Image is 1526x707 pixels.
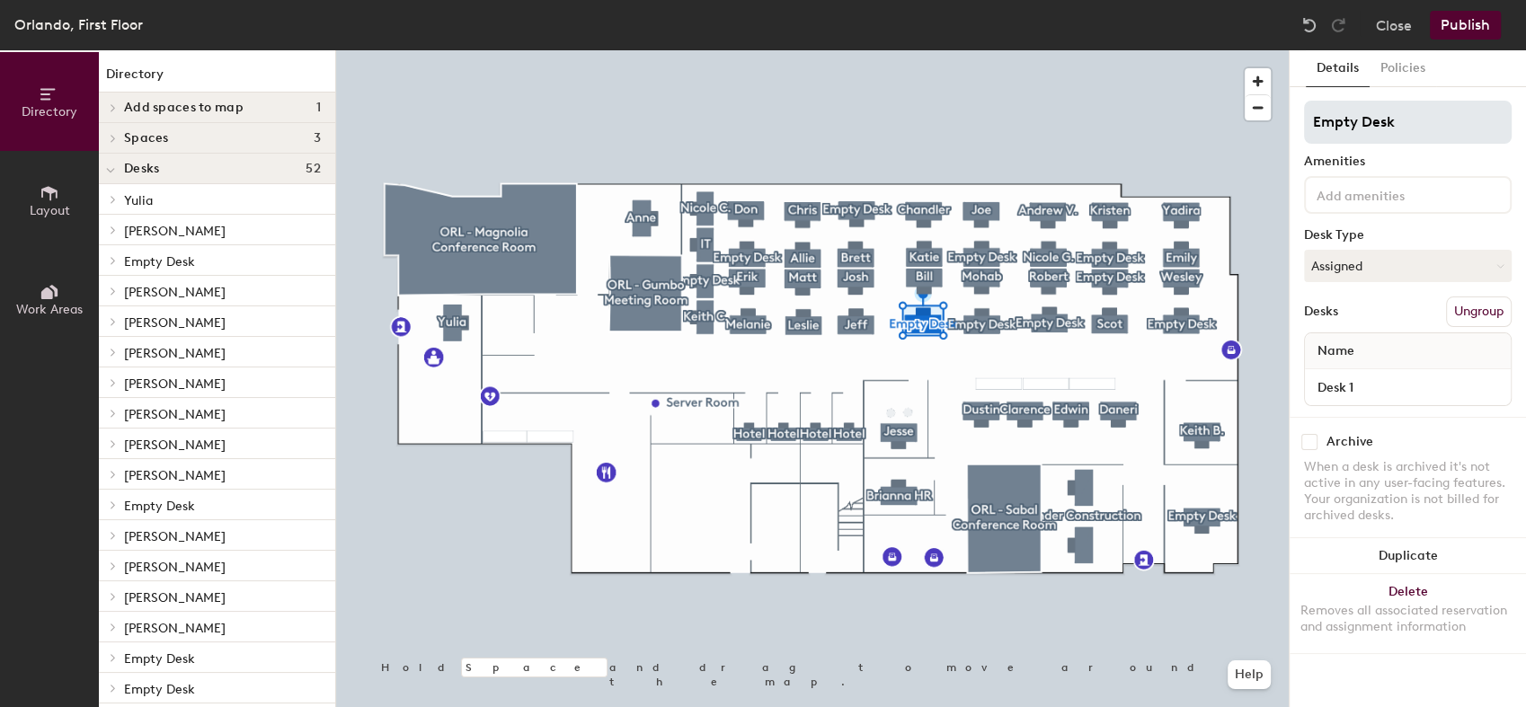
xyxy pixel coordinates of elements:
span: Work Areas [16,302,83,317]
span: [PERSON_NAME] [124,529,226,544]
span: Layout [30,203,70,218]
img: Undo [1300,16,1318,34]
span: 52 [306,162,321,176]
div: When a desk is archived it's not active in any user-facing features. Your organization is not bil... [1304,459,1512,524]
button: Ungroup [1446,296,1512,327]
img: Redo [1329,16,1347,34]
span: [PERSON_NAME] [124,407,226,422]
span: [PERSON_NAME] [124,285,226,300]
div: Desk Type [1304,228,1512,243]
h1: Directory [99,65,335,93]
span: Directory [22,104,77,119]
span: [PERSON_NAME] [124,315,226,331]
button: Policies [1370,50,1436,87]
span: Empty Desk [124,651,195,667]
span: Name [1309,335,1363,367]
input: Add amenities [1313,183,1475,205]
span: [PERSON_NAME] [124,437,226,453]
span: [PERSON_NAME] [124,621,226,636]
button: DeleteRemoves all associated reservation and assignment information [1290,574,1526,653]
span: [PERSON_NAME] [124,468,226,483]
span: [PERSON_NAME] [124,376,226,392]
span: Spaces [124,131,169,146]
span: Add spaces to map [124,101,244,115]
span: Desks [124,162,159,176]
button: Assigned [1304,250,1512,282]
span: [PERSON_NAME] [124,346,226,361]
div: Removes all associated reservation and assignment information [1300,603,1515,635]
span: [PERSON_NAME] [124,590,226,605]
button: Details [1306,50,1370,87]
button: Publish [1430,11,1501,40]
span: [PERSON_NAME] [124,224,226,239]
input: Unnamed desk [1309,375,1507,400]
button: Help [1228,660,1271,689]
button: Duplicate [1290,538,1526,574]
span: Empty Desk [124,682,195,697]
span: Empty Desk [124,499,195,514]
span: 1 [316,101,321,115]
span: Empty Desk [124,254,195,270]
div: Archive [1326,435,1373,449]
span: 3 [314,131,321,146]
div: Desks [1304,305,1338,319]
div: Amenities [1304,155,1512,169]
span: Yulia [124,193,153,208]
span: [PERSON_NAME] [124,560,226,575]
div: Orlando, First Floor [14,13,143,36]
button: Close [1376,11,1412,40]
